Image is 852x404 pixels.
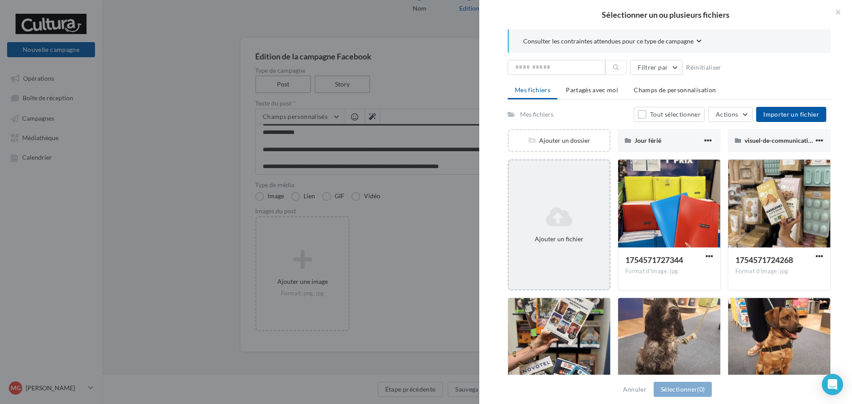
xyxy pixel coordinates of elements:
[763,110,819,118] span: Importer un fichier
[745,137,815,144] span: visuel-de-communication
[735,267,823,275] div: Format d'image: jpg
[625,267,713,275] div: Format d'image: jpg
[625,255,683,265] span: 1754571727344
[697,385,705,393] span: (0)
[756,107,826,122] button: Importer un fichier
[735,255,793,265] span: 1754571724268
[509,136,609,145] div: Ajouter un dossier
[515,86,550,94] span: Mes fichiers
[513,235,606,243] div: Ajouter un fichier
[708,107,753,122] button: Actions
[566,86,618,94] span: Partagés avec moi
[634,107,705,122] button: Tout sélectionner
[493,11,838,19] h2: Sélectionner un ou plusieurs fichiers
[716,110,738,118] span: Actions
[523,37,694,46] span: Consulter les contraintes attendues pour ce type de campagne
[523,36,702,47] button: Consulter les contraintes attendues pour ce type de campagne
[634,86,716,94] span: Champs de personnalisation
[635,137,661,144] span: Jour férié
[520,110,553,119] div: Mes fichiers
[654,382,712,397] button: Sélectionner(0)
[822,374,843,395] div: Open Intercom Messenger
[619,384,650,395] button: Annuler
[630,60,682,75] button: Filtrer par
[682,62,725,73] button: Réinitialiser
